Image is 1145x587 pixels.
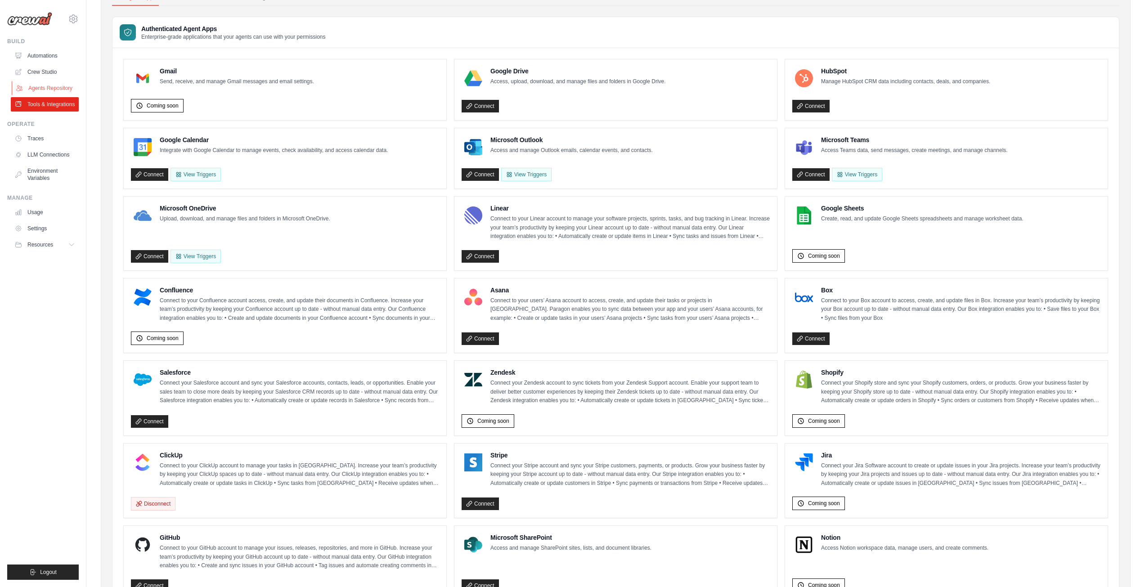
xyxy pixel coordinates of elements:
[160,368,439,377] h4: Salesforce
[11,97,79,112] a: Tools & Integrations
[160,296,439,323] p: Connect to your Confluence account access, create, and update their documents in Confluence. Incr...
[131,497,175,511] button: Disconnect
[134,206,152,224] img: Microsoft OneDrive Logo
[490,533,651,542] h4: Microsoft SharePoint
[134,288,152,306] img: Confluence Logo
[11,205,79,220] a: Usage
[795,138,813,156] img: Microsoft Teams Logo
[134,536,152,554] img: GitHub Logo
[821,379,1100,405] p: Connect your Shopify store and sync your Shopify customers, orders, or products. Grow your busine...
[464,206,482,224] img: Linear Logo
[464,371,482,389] img: Zendesk Logo
[795,536,813,554] img: Notion Logo
[464,453,482,471] img: Stripe Logo
[11,237,79,252] button: Resources
[821,451,1100,460] h4: Jira
[462,332,499,345] a: Connect
[490,379,770,405] p: Connect your Zendesk account to sync tickets from your Zendesk Support account. Enable your suppo...
[160,544,439,570] p: Connect to your GitHub account to manage your issues, releases, repositories, and more in GitHub....
[464,138,482,156] img: Microsoft Outlook Logo
[141,33,326,40] p: Enterprise-grade applications that your agents can use with your permissions
[147,335,179,342] span: Coming soon
[11,148,79,162] a: LLM Connections
[821,533,988,542] h4: Notion
[490,286,770,295] h4: Asana
[490,67,666,76] h4: Google Drive
[808,500,840,507] span: Coming soon
[490,544,651,553] p: Access and manage SharePoint sites, lists, and document libraries.
[7,12,52,26] img: Logo
[11,49,79,63] a: Automations
[11,131,79,146] a: Traces
[464,69,482,87] img: Google Drive Logo
[160,286,439,295] h4: Confluence
[160,67,314,76] h4: Gmail
[27,241,53,248] span: Resources
[134,371,152,389] img: Salesforce Logo
[792,100,830,112] a: Connect
[795,371,813,389] img: Shopify Logo
[832,168,882,181] : View Triggers
[821,215,1024,224] p: Create, read, and update Google Sheets spreadsheets and manage worksheet data.
[464,536,482,554] img: Microsoft SharePoint Logo
[40,569,57,576] span: Logout
[808,252,840,260] span: Coming soon
[141,24,326,33] h3: Authenticated Agent Apps
[134,453,152,471] img: ClickUp Logo
[821,77,990,86] p: Manage HubSpot CRM data including contacts, deals, and companies.
[7,565,79,580] button: Logout
[171,168,221,181] button: View Triggers
[821,146,1008,155] p: Access Teams data, send messages, create meetings, and manage channels.
[795,288,813,306] img: Box Logo
[490,204,770,213] h4: Linear
[490,451,770,460] h4: Stripe
[462,250,499,263] a: Connect
[160,204,330,213] h4: Microsoft OneDrive
[795,206,813,224] img: Google Sheets Logo
[464,288,482,306] img: Asana Logo
[160,215,330,224] p: Upload, download, and manage files and folders in Microsoft OneDrive.
[134,138,152,156] img: Google Calendar Logo
[131,168,168,181] a: Connect
[160,451,439,460] h4: ClickUp
[490,77,666,86] p: Access, upload, download, and manage files and folders in Google Drive.
[7,121,79,128] div: Operate
[490,296,770,323] p: Connect to your users’ Asana account to access, create, and update their tasks or projects in [GE...
[821,286,1100,295] h4: Box
[462,168,499,181] a: Connect
[821,368,1100,377] h4: Shopify
[160,135,388,144] h4: Google Calendar
[490,368,770,377] h4: Zendesk
[160,379,439,405] p: Connect your Salesforce account and sync your Salesforce accounts, contacts, leads, or opportunit...
[131,415,168,428] a: Connect
[462,497,499,510] a: Connect
[490,146,653,155] p: Access and manage Outlook emails, calendar events, and contacts.
[821,462,1100,488] p: Connect your Jira Software account to create or update issues in your Jira projects. Increase you...
[821,204,1024,213] h4: Google Sheets
[131,250,168,263] a: Connect
[1100,544,1145,587] iframe: Chat Widget
[147,102,179,109] span: Coming soon
[160,462,439,488] p: Connect to your ClickUp account to manage your tasks in [GEOGRAPHIC_DATA]. Increase your team’s p...
[821,544,988,553] p: Access Notion workspace data, manage users, and create comments.
[160,533,439,542] h4: GitHub
[12,81,80,95] a: Agents Repository
[11,164,79,185] a: Environment Variables
[160,146,388,155] p: Integrate with Google Calendar to manage events, check availability, and access calendar data.
[171,250,221,263] : View Triggers
[795,69,813,87] img: HubSpot Logo
[808,417,840,425] span: Coming soon
[7,38,79,45] div: Build
[160,77,314,86] p: Send, receive, and manage Gmail messages and email settings.
[477,417,509,425] span: Coming soon
[11,65,79,79] a: Crew Studio
[11,221,79,236] a: Settings
[490,215,770,241] p: Connect to your Linear account to manage your software projects, sprints, tasks, and bug tracking...
[821,135,1008,144] h4: Microsoft Teams
[821,296,1100,323] p: Connect to your Box account to access, create, and update files in Box. Increase your team’s prod...
[490,135,653,144] h4: Microsoft Outlook
[7,194,79,202] div: Manage
[134,69,152,87] img: Gmail Logo
[792,168,830,181] a: Connect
